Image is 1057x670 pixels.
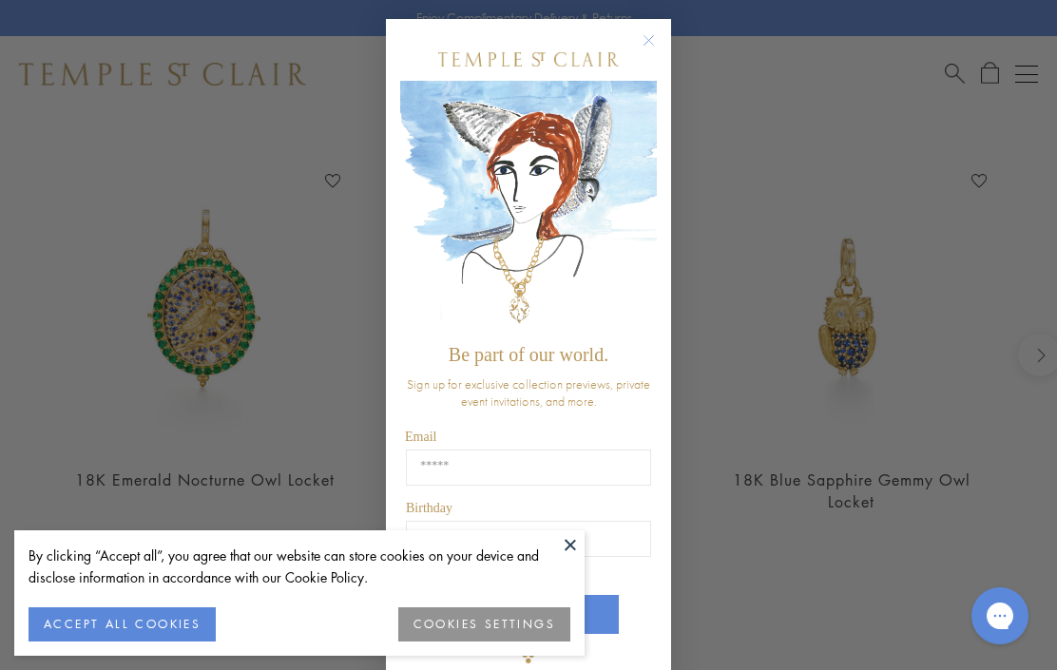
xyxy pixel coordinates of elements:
button: COOKIES SETTINGS [398,607,570,641]
button: Close dialog [646,38,670,62]
input: Email [406,450,651,486]
span: Email [405,430,436,444]
button: ACCEPT ALL COOKIES [29,607,216,641]
span: Birthday [406,501,452,515]
img: c4a9eb12-d91a-4d4a-8ee0-386386f4f338.jpeg [400,81,657,335]
span: Be part of our world. [449,344,608,365]
span: Sign up for exclusive collection previews, private event invitations, and more. [407,375,650,410]
img: Temple St. Clair [438,52,619,67]
div: By clicking “Accept all”, you agree that our website can store cookies on your device and disclos... [29,545,570,588]
iframe: Gorgias live chat messenger [962,581,1038,651]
